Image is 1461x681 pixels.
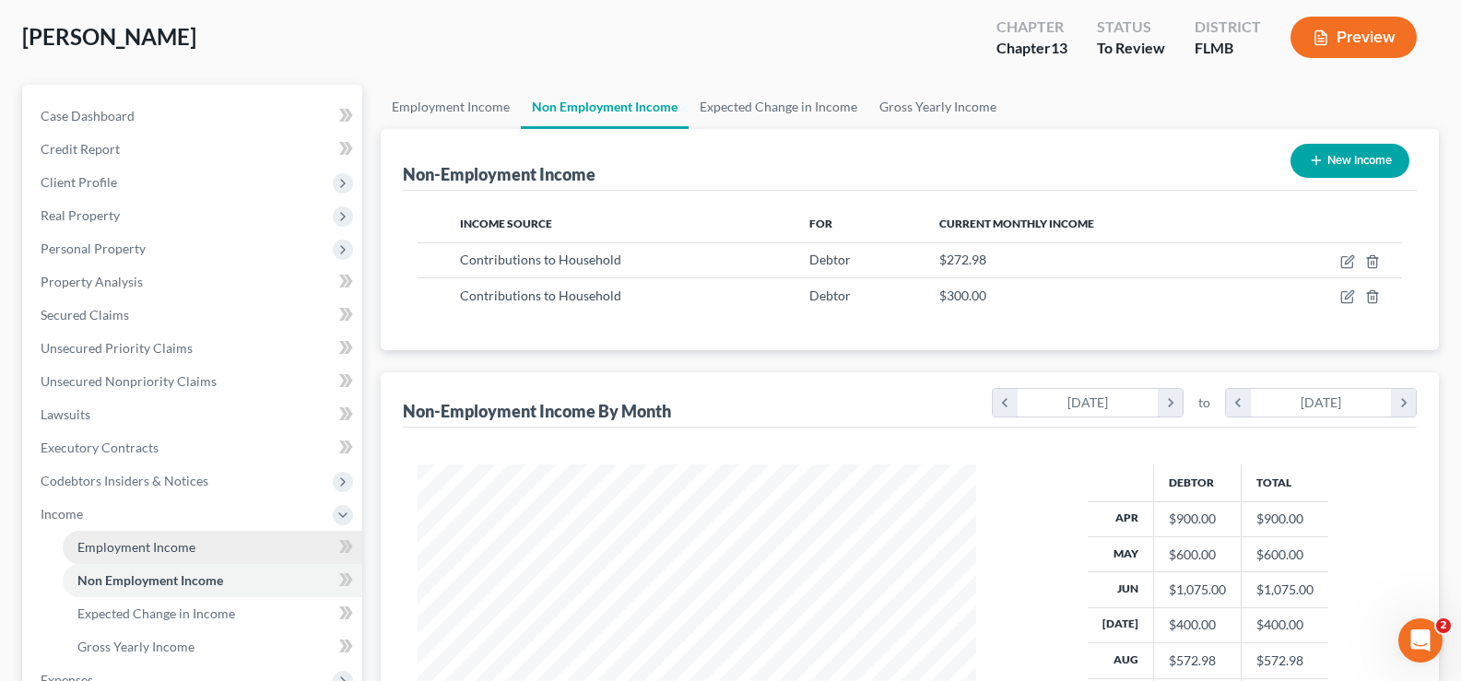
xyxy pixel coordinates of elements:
[63,531,362,564] a: Employment Income
[1169,546,1226,564] div: $600.00
[939,217,1094,230] span: Current Monthly Income
[809,288,851,303] span: Debtor
[1158,389,1183,417] i: chevron_right
[1241,643,1328,678] td: $572.98
[26,265,362,299] a: Property Analysis
[403,163,595,185] div: Non-Employment Income
[996,17,1067,38] div: Chapter
[1169,616,1226,634] div: $400.00
[41,340,193,356] span: Unsecured Priority Claims
[1088,501,1154,536] th: Apr
[63,564,362,597] a: Non Employment Income
[41,108,135,123] span: Case Dashboard
[63,630,362,663] a: Gross Yearly Income
[1391,389,1416,417] i: chevron_right
[1241,607,1328,642] td: $400.00
[1088,536,1154,571] th: May
[1195,17,1261,38] div: District
[809,217,832,230] span: For
[996,38,1067,59] div: Chapter
[1241,536,1328,571] td: $600.00
[1241,501,1328,536] td: $900.00
[41,473,208,488] span: Codebtors Insiders & Notices
[868,85,1007,129] a: Gross Yearly Income
[41,207,120,223] span: Real Property
[77,605,235,621] span: Expected Change in Income
[1169,510,1226,528] div: $900.00
[41,241,146,256] span: Personal Property
[403,400,671,422] div: Non-Employment Income By Month
[939,252,986,267] span: $272.98
[1051,39,1067,56] span: 13
[1398,618,1443,663] iframe: Intercom live chat
[1088,572,1154,607] th: Jun
[1097,17,1165,38] div: Status
[26,299,362,332] a: Secured Claims
[381,85,521,129] a: Employment Income
[26,365,362,398] a: Unsecured Nonpriority Claims
[1169,652,1226,670] div: $572.98
[993,389,1018,417] i: chevron_left
[22,23,196,50] span: [PERSON_NAME]
[1241,464,1328,501] th: Total
[1251,389,1392,417] div: [DATE]
[41,406,90,422] span: Lawsuits
[41,141,120,157] span: Credit Report
[41,174,117,190] span: Client Profile
[26,332,362,365] a: Unsecured Priority Claims
[1097,38,1165,59] div: To Review
[460,217,552,230] span: Income Source
[41,274,143,289] span: Property Analysis
[26,100,362,133] a: Case Dashboard
[41,440,159,455] span: Executory Contracts
[77,639,194,654] span: Gross Yearly Income
[1226,389,1251,417] i: chevron_left
[1198,393,1210,412] span: to
[460,288,621,303] span: Contributions to Household
[77,572,223,588] span: Non Employment Income
[521,85,689,129] a: Non Employment Income
[1153,464,1241,501] th: Debtor
[26,133,362,166] a: Credit Report
[1195,38,1261,59] div: FLMB
[41,373,217,389] span: Unsecured Nonpriority Claims
[41,307,129,323] span: Secured Claims
[460,252,621,267] span: Contributions to Household
[939,288,986,303] span: $300.00
[1290,144,1409,178] button: New Income
[809,252,851,267] span: Debtor
[41,506,83,522] span: Income
[26,431,362,464] a: Executory Contracts
[1436,618,1451,633] span: 2
[1088,643,1154,678] th: Aug
[1241,572,1328,607] td: $1,075.00
[77,539,195,555] span: Employment Income
[1169,581,1226,599] div: $1,075.00
[1290,17,1417,58] button: Preview
[1088,607,1154,642] th: [DATE]
[63,597,362,630] a: Expected Change in Income
[689,85,868,129] a: Expected Change in Income
[1018,389,1159,417] div: [DATE]
[26,398,362,431] a: Lawsuits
